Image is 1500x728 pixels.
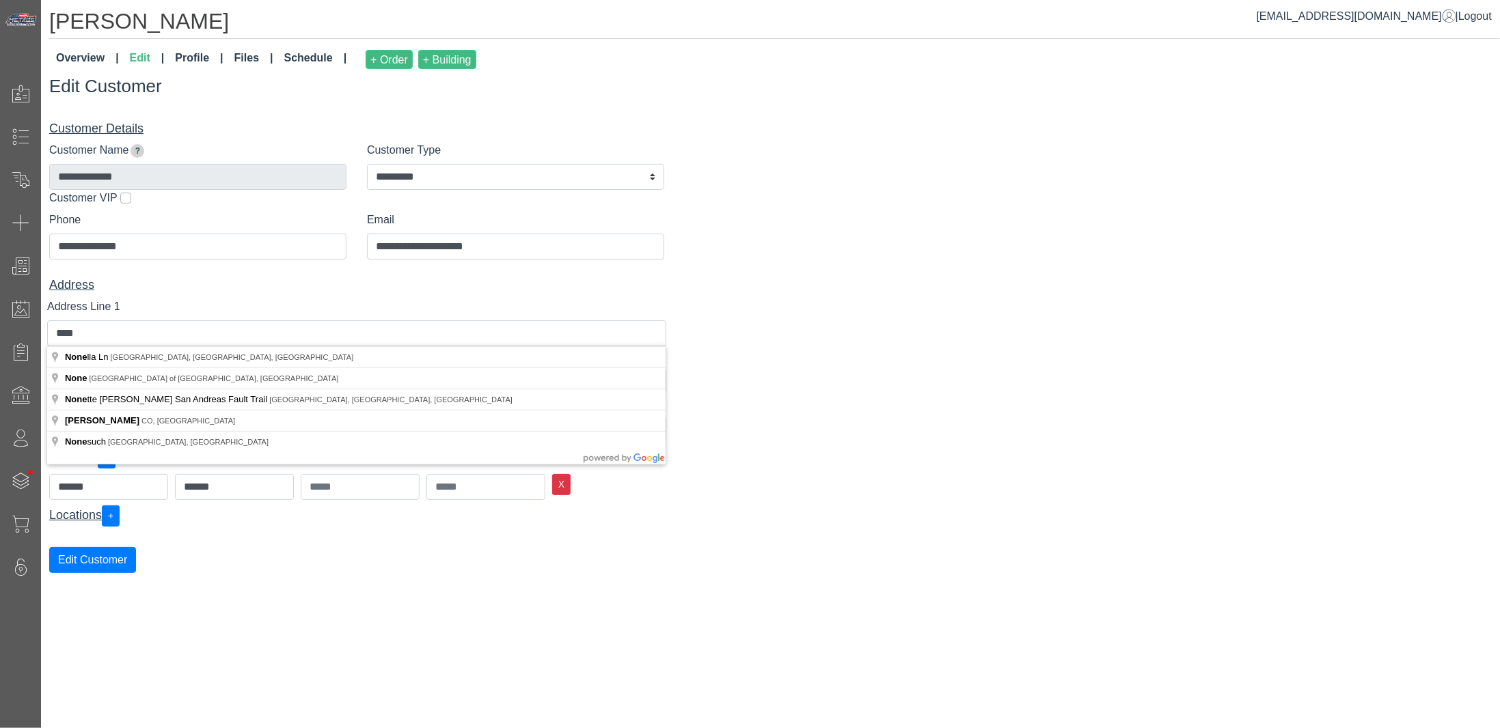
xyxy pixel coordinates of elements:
label: Phone [49,212,81,228]
span: None [65,352,87,362]
span: CO, [GEOGRAPHIC_DATA] [141,417,235,425]
div: Locations [49,505,664,527]
span: None [65,373,87,383]
span: • [13,450,48,494]
span: None [65,436,87,447]
button: + Building [418,50,476,69]
span: [GEOGRAPHIC_DATA], [GEOGRAPHIC_DATA], [GEOGRAPHIC_DATA] [269,395,513,404]
span: None [65,394,87,404]
span: [GEOGRAPHIC_DATA], [GEOGRAPHIC_DATA], [GEOGRAPHIC_DATA] [111,353,354,361]
span: Name cannot be edited at this time. [131,144,144,158]
span: [GEOGRAPHIC_DATA], [GEOGRAPHIC_DATA] [108,438,269,446]
a: Overview [51,44,124,74]
a: Schedule [279,44,353,74]
span: [PERSON_NAME] [65,415,139,425]
span: [GEOGRAPHIC_DATA] of [GEOGRAPHIC_DATA], [GEOGRAPHIC_DATA] [90,374,339,382]
span: Logout [1458,10,1492,22]
div: Address [49,276,664,294]
span: lla Ln [65,352,111,362]
span: tte [PERSON_NAME] San Andreas Fault Trail [65,394,269,404]
a: Edit [124,44,170,74]
button: + Order [366,50,413,69]
h1: [PERSON_NAME] [49,8,1500,39]
button: + [102,505,120,527]
label: Customer Type [367,142,441,158]
button: X [552,474,571,495]
label: Email [367,212,394,228]
div: | [1257,8,1492,25]
a: Profile [169,44,228,74]
a: Files [229,44,279,74]
label: Customer VIP [49,190,118,206]
a: [EMAIL_ADDRESS][DOMAIN_NAME] [1257,10,1456,22]
h3: Edit Customer [49,76,1500,97]
label: Address Line 1 [47,298,120,315]
span: such [65,436,108,447]
button: Edit Customer [49,547,136,573]
div: Customer Details [49,120,664,138]
label: Customer Name [49,142,128,158]
img: Metals Direct Inc Logo [4,12,38,27]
